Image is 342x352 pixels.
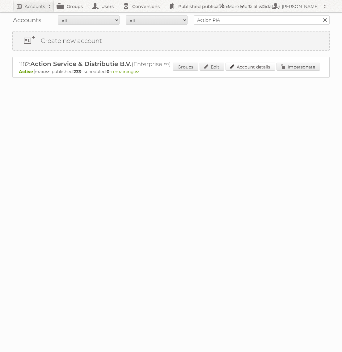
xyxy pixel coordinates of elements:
h2: More tools [228,3,259,10]
strong: 0 [107,69,110,74]
h2: [PERSON_NAME] [280,3,320,10]
h2: Accounts [25,3,45,10]
strong: ∞ [45,69,49,74]
a: Groups [173,63,198,71]
p: max: - published: - scheduled: - [19,69,323,74]
a: Account details [226,63,275,71]
a: Edit [200,63,224,71]
span: remaining: [111,69,139,74]
a: Impersonate [277,63,320,71]
a: Create new account [13,31,329,50]
span: Action Service & Distributie B.V. [30,60,132,68]
strong: 233 [74,69,81,74]
h2: 1182: (Enterprise ∞) [19,60,235,68]
strong: ∞ [135,69,139,74]
span: Active [19,69,35,74]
